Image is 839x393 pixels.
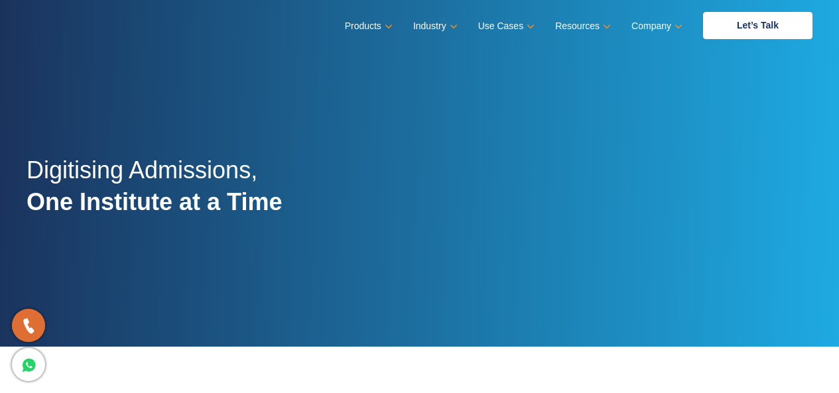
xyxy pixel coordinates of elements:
h2: Digitising Admissions, [27,154,282,233]
a: Industry [413,17,455,36]
a: Use Cases [478,17,532,36]
a: Products [345,17,390,36]
strong: One Institute at a Time [27,188,282,215]
a: Let’s Talk [703,12,812,39]
a: Resources [555,17,608,36]
a: Company [631,17,680,36]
